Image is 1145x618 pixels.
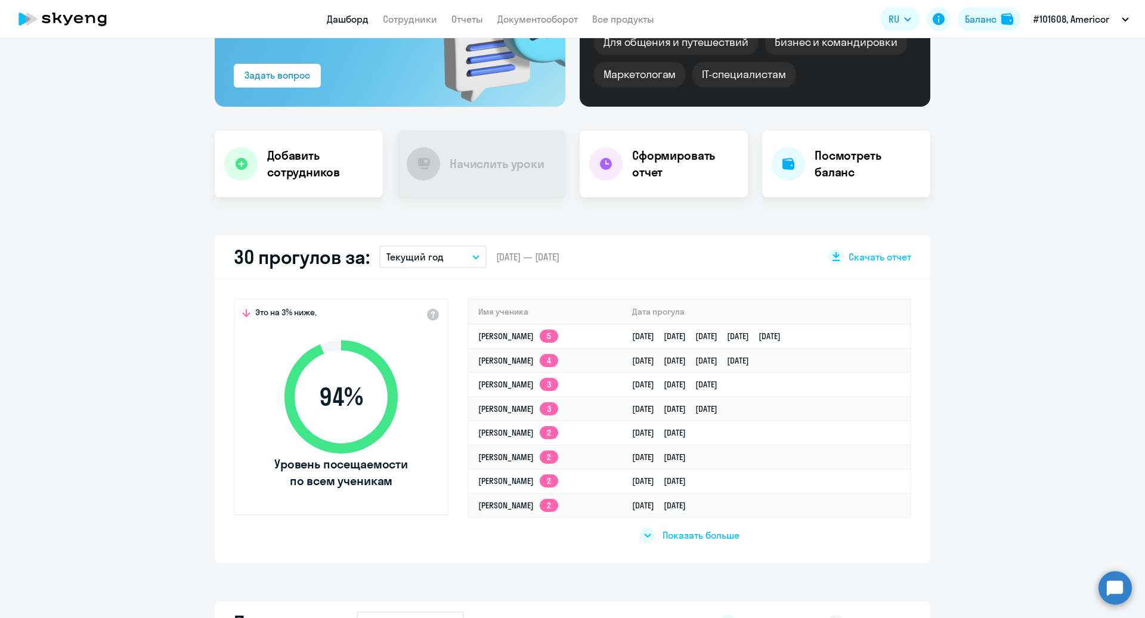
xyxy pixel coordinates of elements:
[267,147,373,181] h4: Добавить сотрудников
[540,474,558,487] app-skyeng-badge: 2
[478,500,558,511] a: [PERSON_NAME]2
[451,13,483,25] a: Отчеты
[849,250,911,263] span: Скачать отчет
[540,451,558,464] app-skyeng-badge: 2
[632,379,727,390] a: [DATE][DATE][DATE]
[663,529,739,542] span: Показать больше
[965,12,997,26] div: Баланс
[469,300,623,324] th: Имя ученика
[245,68,310,82] div: Задать вопрос
[632,355,759,366] a: [DATE][DATE][DATE][DATE]
[540,330,558,343] app-skyeng-badge: 5
[540,426,558,439] app-skyeng-badge: 2
[478,452,558,462] a: [PERSON_NAME]2
[273,383,410,411] span: 94 %
[273,456,410,489] span: Уровень посещаемости по всем ученикам
[497,13,578,25] a: Документооборот
[255,307,317,321] span: Это на 3% ниже,
[765,30,907,55] div: Бизнес и командировки
[632,331,790,341] a: [DATE][DATE][DATE][DATE][DATE]
[1028,5,1135,33] button: #101608, Americor
[478,331,558,341] a: [PERSON_NAME]5
[880,7,920,31] button: RU
[632,403,727,414] a: [DATE][DATE][DATE]
[478,427,558,438] a: [PERSON_NAME]2
[478,379,558,390] a: [PERSON_NAME]3
[379,246,487,268] button: Текущий год
[632,500,695,511] a: [DATE][DATE]
[478,403,558,414] a: [PERSON_NAME]3
[958,7,1020,31] button: Балансbalance
[450,156,544,172] h4: Начислить уроки
[889,12,899,26] span: RU
[815,147,921,181] h4: Посмотреть баланс
[327,13,369,25] a: Дашборд
[386,250,444,264] p: Текущий год
[540,354,558,367] app-skyeng-badge: 4
[1033,12,1109,26] p: #101608, Americor
[594,62,685,87] div: Маркетологам
[623,300,910,324] th: Дата прогула
[234,64,321,88] button: Задать вопрос
[234,245,370,269] h2: 30 прогулов за:
[540,402,558,415] app-skyeng-badge: 3
[478,476,558,486] a: [PERSON_NAME]2
[496,250,559,263] span: [DATE] — [DATE]
[592,13,654,25] a: Все продукты
[632,427,695,438] a: [DATE][DATE]
[692,62,795,87] div: IT-специалистам
[594,30,758,55] div: Для общения и путешествий
[632,452,695,462] a: [DATE][DATE]
[540,499,558,512] app-skyeng-badge: 2
[540,378,558,391] app-skyeng-badge: 3
[478,355,558,366] a: [PERSON_NAME]4
[632,476,695,486] a: [DATE][DATE]
[383,13,437,25] a: Сотрудники
[1001,13,1013,25] img: balance
[632,147,738,181] h4: Сформировать отчет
